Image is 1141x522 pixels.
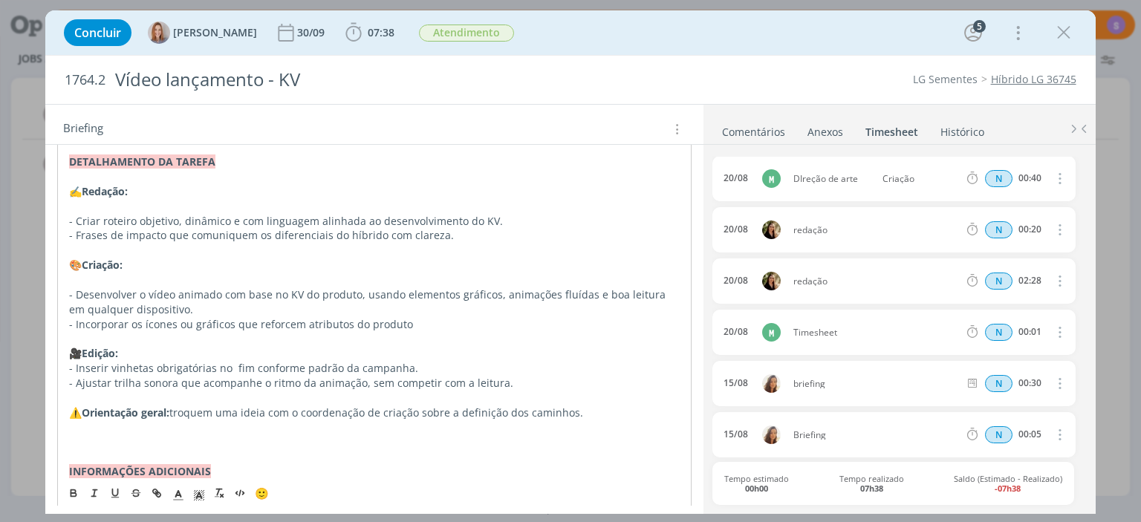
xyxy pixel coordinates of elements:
button: Atendimento [418,24,515,42]
img: V [762,374,781,393]
div: 20/08 [724,224,748,235]
div: dialog [45,10,1095,514]
span: 🙂 [255,485,269,500]
img: C [762,272,781,290]
span: Cor do Texto [168,483,189,501]
span: briefing [787,379,965,388]
div: 15/08 [724,429,748,440]
span: Atendimento [419,25,514,42]
span: N [985,221,1012,238]
span: Saldo (Estimado - Realizado) [954,474,1062,493]
span: N [985,273,1012,290]
p: - Inserir vinhetas obrigatórias no fim conforme padrão da campanha. [69,361,679,376]
img: C [762,221,781,239]
strong: DETALHAMENTO DA TAREFA [69,154,215,169]
a: Comentários [721,118,786,140]
img: A [148,22,170,44]
a: LG Sementes [913,72,978,86]
button: 07:38 [342,21,398,45]
strong: 🎥Edição: [69,346,118,360]
span: [PERSON_NAME] [173,27,257,38]
span: 07:38 [368,25,394,39]
div: Horas normais [985,170,1012,187]
div: 00:05 [1018,429,1041,440]
p: ⚠️ troquem uma ideia com o coordenação de criação sobre a definição dos caminhos. [69,405,679,420]
div: 20/08 [724,173,748,183]
span: Briefing [63,120,103,139]
strong: ✍️Redação: [69,184,128,198]
b: 00h00 [745,483,768,494]
span: Briefing [787,431,965,440]
button: A[PERSON_NAME] [148,22,257,44]
span: DIreção de arte [787,174,877,183]
p: - Incorporar os ícones ou gráficos que reforcem atributos do produto [69,317,679,332]
a: Histórico [940,118,985,140]
p: - Frases de impacto que comuniquem os diferenciais do híbrido com clareza. [69,228,679,243]
span: redação [787,226,965,235]
div: Vídeo lançamento - KV [108,62,648,98]
div: 20/08 [724,327,748,337]
strong: INFORMAÇÕES ADICIONAIS [69,464,211,478]
span: Timesheet [787,328,965,337]
span: Tempo realizado [839,474,904,493]
img: V [762,425,781,444]
div: Horas normais [985,375,1012,392]
b: 07h38 [860,483,883,494]
div: Horas normais [985,273,1012,290]
span: N [985,426,1012,443]
p: - Desenvolver o vídeo animado com base no KV do produto, usando elementos gráficos, animações flu... [69,287,679,317]
div: 00:40 [1018,173,1041,183]
div: Horas normais [985,426,1012,443]
div: 30/09 [297,27,328,38]
div: 00:20 [1018,224,1041,235]
p: - Ajustar trilha sonora que acompanhe o ritmo da animação, sem competir com a leitura. [69,376,679,391]
span: Criação [877,174,962,183]
b: -07h38 [995,483,1021,494]
div: Anexos [807,125,843,140]
button: Concluir [64,19,131,46]
strong: 🎨Criação: [69,258,123,272]
span: N [985,170,1012,187]
div: 02:28 [1018,275,1041,286]
a: Híbrido LG 36745 [991,72,1076,86]
div: 20/08 [724,275,748,286]
button: 🙂 [251,483,272,501]
span: N [985,324,1012,341]
div: Horas normais [985,221,1012,238]
span: Cor de Fundo [189,483,209,501]
div: 00:30 [1018,378,1041,388]
div: 00:01 [1018,327,1041,337]
span: Concluir [74,27,121,39]
span: N [985,375,1012,392]
p: - Criar roteiro objetivo, dinâmico e com linguagem alinhada ao desenvolvimento do KV. [69,214,679,229]
button: 5 [961,21,985,45]
a: Timesheet [865,118,919,140]
div: 15/08 [724,378,748,388]
strong: Orientação geral: [82,405,169,420]
div: 5 [973,20,986,33]
div: M [762,323,781,342]
span: Tempo estimado [724,474,789,493]
span: redação [787,277,965,286]
span: 1764.2 [65,72,105,88]
div: M [762,169,781,188]
div: Horas normais [985,324,1012,341]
